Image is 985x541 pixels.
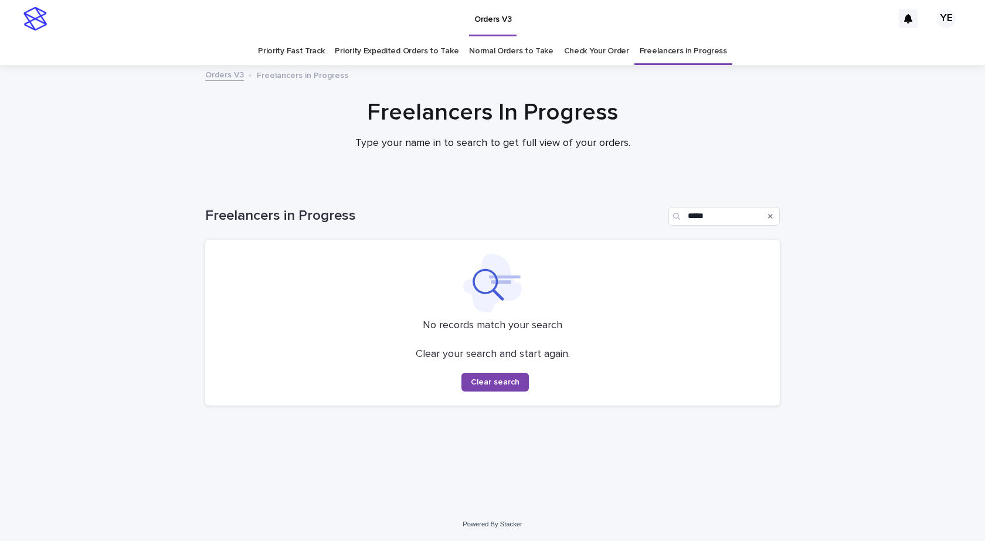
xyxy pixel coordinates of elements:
[258,137,727,150] p: Type your name in to search to get full view of your orders.
[205,67,244,81] a: Orders V3
[416,348,570,361] p: Clear your search and start again.
[469,38,553,65] a: Normal Orders to Take
[564,38,629,65] a: Check Your Order
[205,98,780,127] h1: Freelancers In Progress
[335,38,458,65] a: Priority Expedited Orders to Take
[205,207,664,224] h1: Freelancers in Progress
[23,7,47,30] img: stacker-logo-s-only.png
[219,319,766,332] p: No records match your search
[461,373,529,392] button: Clear search
[937,9,956,28] div: YE
[463,520,522,528] a: Powered By Stacker
[471,378,519,386] span: Clear search
[258,38,324,65] a: Priority Fast Track
[640,38,727,65] a: Freelancers in Progress
[668,207,780,226] input: Search
[257,68,348,81] p: Freelancers in Progress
